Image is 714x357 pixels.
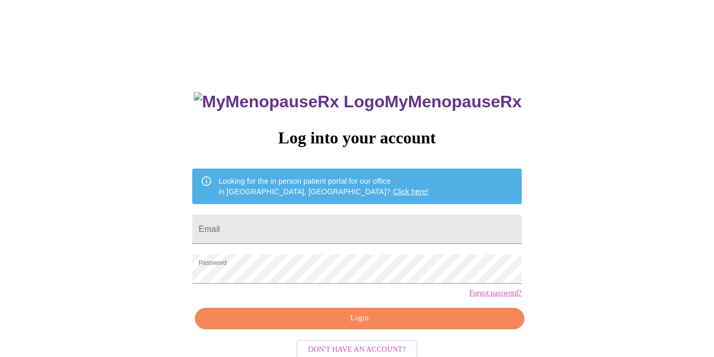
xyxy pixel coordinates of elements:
a: Click here! [393,187,429,196]
h3: Log into your account [192,128,521,148]
a: Don't have an account? [294,344,420,353]
span: Login [207,312,512,325]
h3: MyMenopauseRx [194,92,522,111]
button: Login [195,308,524,329]
a: Forgot password? [469,289,522,297]
div: Looking for the in person patient portal for our office in [GEOGRAPHIC_DATA], [GEOGRAPHIC_DATA]? [218,172,429,201]
img: MyMenopauseRx Logo [194,92,385,111]
span: Don't have an account? [308,343,406,356]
